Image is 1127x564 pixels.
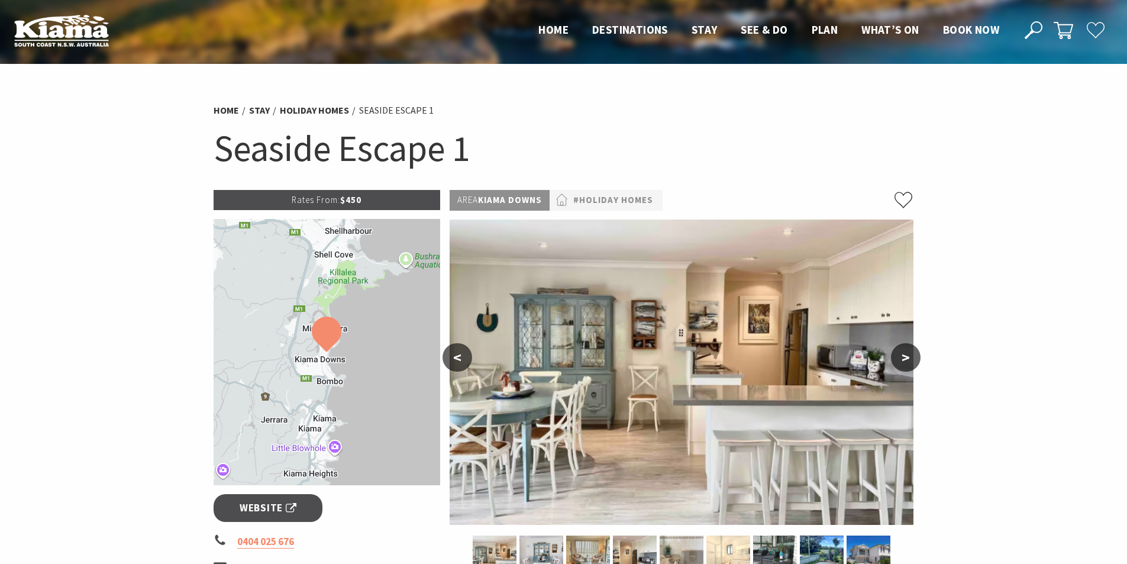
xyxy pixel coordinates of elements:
[861,22,919,37] span: What’s On
[943,22,999,37] span: Book now
[812,22,838,37] span: Plan
[527,21,1011,40] nav: Main Menu
[891,343,921,372] button: >
[292,194,340,205] span: Rates From:
[457,194,478,205] span: Area
[359,103,434,118] li: Seaside Escape 1
[214,190,441,210] p: $450
[573,193,653,208] a: #Holiday Homes
[214,124,914,172] h1: Seaside Escape 1
[249,104,270,117] a: Stay
[214,104,239,117] a: Home
[443,343,472,372] button: <
[240,500,296,516] span: Website
[214,494,323,522] a: Website
[237,535,294,549] a: 0404 025 676
[450,190,550,211] p: Kiama Downs
[741,22,787,37] span: See & Do
[592,22,668,37] span: Destinations
[692,22,718,37] span: Stay
[14,14,109,47] img: Kiama Logo
[538,22,569,37] span: Home
[280,104,349,117] a: Holiday Homes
